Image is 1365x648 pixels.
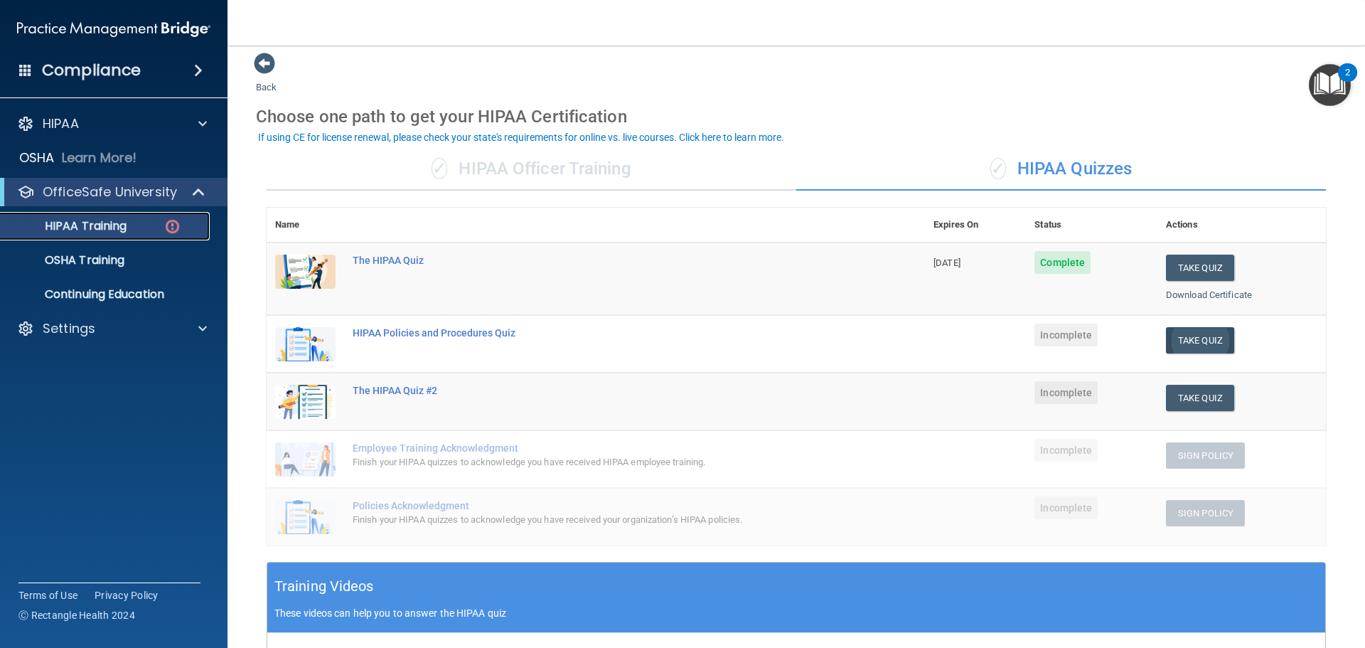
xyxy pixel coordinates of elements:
span: ✓ [432,158,447,179]
span: ✓ [990,158,1006,179]
button: Open Resource Center, 2 new notifications [1309,64,1351,106]
a: Download Certificate [1166,290,1252,300]
a: OfficeSafe University [17,184,206,201]
span: Incomplete [1034,324,1098,346]
p: HIPAA Training [9,219,127,233]
div: HIPAA Officer Training [267,148,796,191]
div: Choose one path to get your HIPAA Certification [256,96,1337,137]
div: Policies Acknowledgment [353,500,854,511]
p: Continuing Education [9,287,203,302]
span: [DATE] [933,257,960,268]
span: Complete [1034,251,1091,274]
iframe: Drift Widget Chat Controller [1294,550,1348,604]
span: Incomplete [1034,381,1098,404]
button: Sign Policy [1166,500,1245,526]
div: The HIPAA Quiz [353,255,854,266]
button: Take Quiz [1166,255,1234,281]
div: Finish your HIPAA quizzes to acknowledge you have received HIPAA employee training. [353,454,854,471]
img: PMB logo [17,15,210,43]
h4: Compliance [42,60,141,80]
th: Actions [1157,208,1326,243]
div: If using CE for license renewal, please check your state's requirements for online vs. live cours... [258,132,784,142]
p: OfficeSafe University [43,184,177,201]
div: 2 [1345,73,1350,91]
span: Incomplete [1034,439,1098,462]
th: Expires On [925,208,1026,243]
button: Sign Policy [1166,442,1245,469]
h5: Training Videos [274,574,374,599]
p: OSHA Training [9,253,124,267]
a: Terms of Use [18,588,77,602]
span: Ⓒ Rectangle Health 2024 [18,608,135,622]
p: Learn More! [62,149,137,166]
p: HIPAA [43,115,79,132]
a: Settings [17,320,207,337]
button: If using CE for license renewal, please check your state's requirements for online vs. live cours... [256,130,786,144]
a: Back [256,65,277,92]
th: Name [267,208,344,243]
button: Take Quiz [1166,327,1234,354]
img: danger-circle.6113f641.png [164,218,181,235]
span: Incomplete [1034,496,1098,519]
div: HIPAA Policies and Procedures Quiz [353,327,854,339]
button: Take Quiz [1166,385,1234,411]
div: HIPAA Quizzes [796,148,1326,191]
p: Settings [43,320,95,337]
div: The HIPAA Quiz #2 [353,385,854,396]
a: HIPAA [17,115,207,132]
th: Status [1026,208,1157,243]
div: Finish your HIPAA quizzes to acknowledge you have received your organization’s HIPAA policies. [353,511,854,529]
a: Privacy Policy [95,588,159,602]
p: These videos can help you to answer the HIPAA quiz [274,607,1318,619]
p: OSHA [19,149,55,166]
div: Employee Training Acknowledgment [353,442,854,454]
